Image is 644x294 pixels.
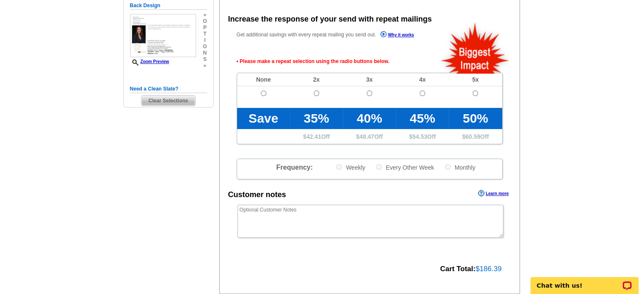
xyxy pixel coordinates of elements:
td: $ Off [449,129,502,144]
span: $186.39 [475,265,501,273]
img: biggestImpact.png [440,22,510,74]
strong: Cart Total: [440,265,475,273]
td: 40% [343,108,396,129]
td: 5x [449,73,502,86]
span: o [203,18,207,25]
td: Save [237,108,290,129]
input: Every Other Week [376,164,381,170]
span: » [203,12,207,18]
h5: Need a Clean Slate? [130,85,207,93]
td: 3x [343,73,396,86]
img: small-thumb.jpg [130,14,196,58]
div: Increase the response of your send with repeat mailings [228,14,432,25]
span: s [203,56,207,63]
iframe: LiveChat chat widget [525,267,644,294]
span: Frequency: [276,164,312,171]
span: i [203,37,207,44]
input: Weekly [336,164,342,170]
td: 50% [449,108,502,129]
span: o [203,44,207,50]
span: 48.47 [359,133,374,140]
span: 60.59 [465,133,480,140]
div: Customer notes [228,189,286,201]
span: 42.41 [307,133,321,140]
h5: Back Design [130,2,207,10]
span: p [203,25,207,31]
input: Monthly [445,164,451,170]
a: Zoom Preview [130,59,169,64]
td: $ Off [290,129,343,144]
label: Weekly [335,163,365,171]
td: 45% [396,108,449,129]
td: 2x [290,73,343,86]
td: $ Off [343,129,396,144]
p: Get additional savings with every repeat mailing you send out. [237,30,432,40]
td: None [237,73,290,86]
a: Why it works [380,31,414,40]
a: Learn more [478,190,509,197]
label: Every Other Week [375,163,434,171]
span: Clear Selections [141,96,195,106]
span: n [203,50,207,56]
span: • Please make a repeat selection using the radio buttons below. [237,50,503,73]
span: » [203,63,207,69]
td: $ Off [396,129,449,144]
td: 4x [396,73,449,86]
span: t [203,31,207,37]
span: 54.53 [412,133,427,140]
label: Monthly [444,163,475,171]
td: 35% [290,108,343,129]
